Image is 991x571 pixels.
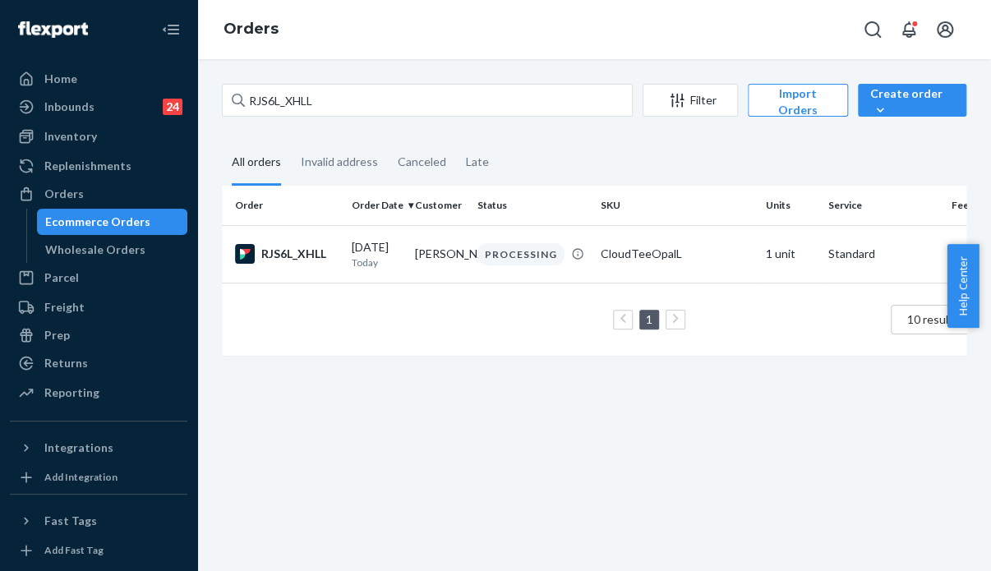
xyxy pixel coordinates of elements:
[44,440,113,456] div: Integrations
[10,541,187,560] a: Add Fast Tag
[44,128,97,145] div: Inventory
[44,269,79,286] div: Parcel
[163,99,182,115] div: 24
[301,140,378,183] div: Invalid address
[10,153,187,179] a: Replenishments
[44,186,84,202] div: Orders
[44,99,94,115] div: Inbounds
[10,350,187,376] a: Returns
[408,225,472,283] td: [PERSON_NAME]
[44,355,88,371] div: Returns
[643,92,737,108] div: Filter
[345,186,408,225] th: Order Date
[44,513,97,529] div: Fast Tags
[856,13,889,46] button: Open Search Box
[398,140,446,183] div: Canceled
[892,13,925,46] button: Open notifications
[870,85,954,118] div: Create order
[10,322,187,348] a: Prep
[947,244,979,328] button: Help Center
[10,123,187,150] a: Inventory
[44,158,131,174] div: Replenishments
[44,470,118,484] div: Add Integration
[10,294,187,320] a: Freight
[10,94,187,120] a: Inbounds24
[154,13,187,46] button: Close Navigation
[471,186,594,225] th: Status
[224,20,279,38] a: Orders
[352,256,402,269] p: Today
[45,242,145,258] div: Wholesale Orders
[210,6,292,53] ol: breadcrumbs
[232,140,281,186] div: All orders
[643,312,656,326] a: Page 1 is your current page
[10,66,187,92] a: Home
[477,243,565,265] div: PROCESSING
[858,84,966,117] button: Create order
[10,467,187,487] a: Add Integration
[601,246,752,262] div: CloudTeeOpalL
[44,385,99,401] div: Reporting
[222,84,633,117] input: Search orders
[822,186,945,225] th: Service
[929,13,961,46] button: Open account menu
[44,543,104,557] div: Add Fast Tag
[45,214,150,230] div: Ecommerce Orders
[643,84,738,117] button: Filter
[10,435,187,461] button: Integrations
[222,186,345,225] th: Order
[10,265,187,291] a: Parcel
[44,71,77,87] div: Home
[235,244,339,264] div: RJS6L_XHLL
[18,21,88,38] img: Flexport logo
[10,508,187,534] button: Fast Tags
[37,209,188,235] a: Ecommerce Orders
[466,140,489,183] div: Late
[352,239,402,269] div: [DATE]
[44,299,85,315] div: Freight
[10,380,187,406] a: Reporting
[37,237,188,263] a: Wholesale Orders
[758,225,822,283] td: 1 unit
[415,198,465,212] div: Customer
[758,186,822,225] th: Units
[748,84,848,117] button: Import Orders
[10,181,187,207] a: Orders
[594,186,758,225] th: SKU
[828,246,938,262] p: Standard
[44,327,70,343] div: Prep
